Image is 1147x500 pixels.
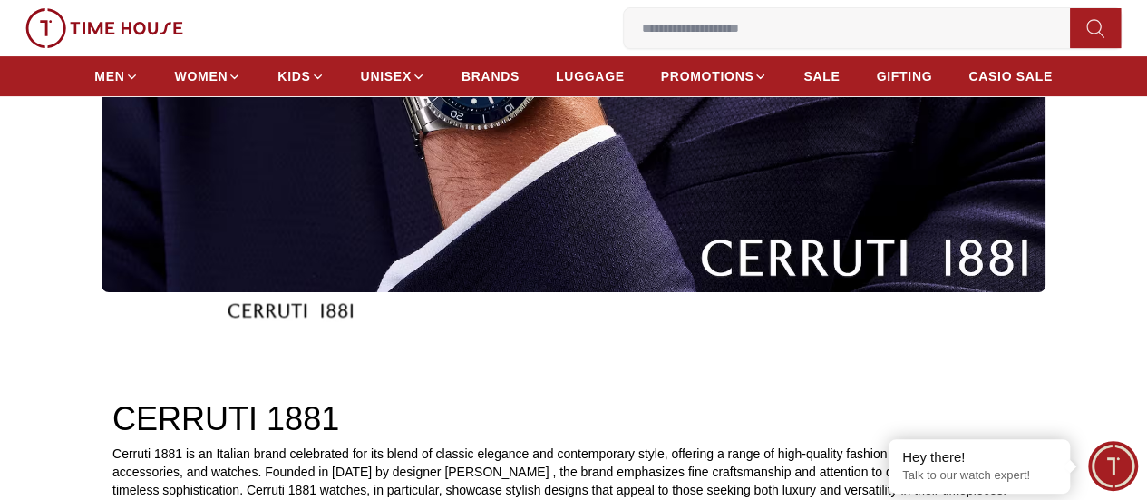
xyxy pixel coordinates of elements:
a: GIFTING [876,60,932,93]
span: CASIO SALE [968,67,1053,85]
span: PROMOTIONS [661,67,754,85]
a: CASIO SALE [968,60,1053,93]
span: WOMEN [175,67,228,85]
span: MEN [94,67,124,85]
span: LUGGAGE [556,67,625,85]
span: UNISEX [361,67,412,85]
a: KIDS [277,60,324,93]
span: BRANDS [462,67,520,85]
div: Chat Widget [1088,441,1138,491]
span: SALE [803,67,840,85]
a: SALE [803,60,840,93]
a: LUGGAGE [556,60,625,93]
p: Cerruti 1881 is an Italian brand celebrated for its blend of classic elegance and contemporary st... [112,445,1035,499]
a: WOMEN [175,60,242,93]
a: MEN [94,60,138,93]
p: Talk to our watch expert! [902,468,1056,484]
span: GIFTING [876,67,932,85]
span: KIDS [277,67,310,85]
h2: CERRUTI 1881 [112,401,1035,437]
a: BRANDS [462,60,520,93]
a: PROMOTIONS [661,60,768,93]
img: ... [25,8,183,48]
a: UNISEX [361,60,425,93]
img: ... [228,248,353,373]
div: Hey there! [902,448,1056,466]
